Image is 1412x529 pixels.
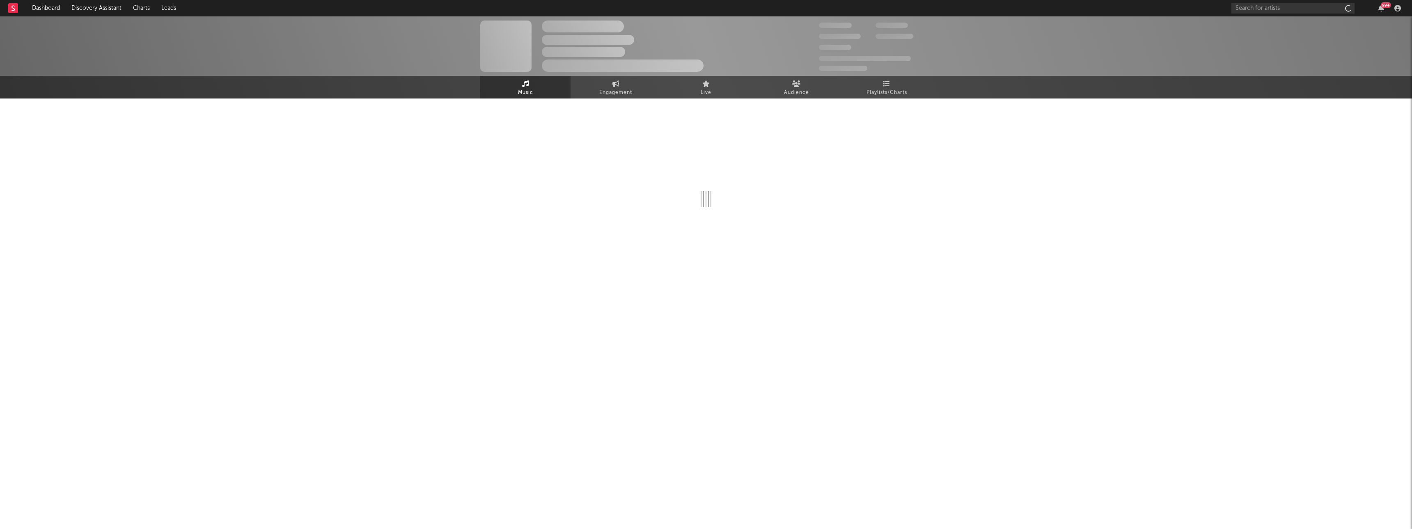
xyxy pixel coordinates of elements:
[784,88,809,98] span: Audience
[819,45,851,50] span: 100,000
[1381,2,1391,8] div: 99 +
[661,76,751,98] a: Live
[1378,5,1384,11] button: 99+
[876,34,913,39] span: 1,000,000
[480,76,571,98] a: Music
[819,66,867,71] span: Jump Score: 85.0
[819,34,861,39] span: 50,000,000
[819,23,852,28] span: 300,000
[841,76,932,98] a: Playlists/Charts
[1231,3,1355,14] input: Search for artists
[876,23,908,28] span: 100,000
[518,88,533,98] span: Music
[599,88,632,98] span: Engagement
[866,88,907,98] span: Playlists/Charts
[751,76,841,98] a: Audience
[571,76,661,98] a: Engagement
[819,56,911,61] span: 50,000,000 Monthly Listeners
[701,88,711,98] span: Live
